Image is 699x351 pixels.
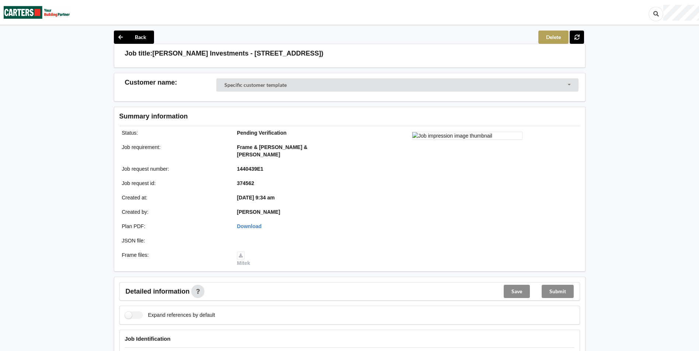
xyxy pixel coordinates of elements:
h3: Customer name : [125,78,217,87]
div: Frame files : [117,251,232,267]
div: Job requirement : [117,143,232,158]
button: Delete [538,31,569,44]
div: Customer Selector [216,78,579,92]
a: Download [237,223,262,229]
div: Specific customer template [224,82,287,88]
div: Job request id : [117,180,232,187]
label: Expand references by default [125,311,215,319]
h3: Summary information [119,112,462,121]
div: Status : [117,129,232,136]
div: JSON file : [117,237,232,244]
div: Created by : [117,208,232,216]
b: 374562 [237,180,254,186]
span: Detailed information [126,288,190,295]
button: Back [114,31,154,44]
img: Job impression image thumbnail [412,132,522,140]
div: Created at : [117,194,232,201]
a: Mitek [237,252,250,266]
img: Carters [4,0,70,24]
b: 1440439E1 [237,166,263,172]
h3: Job title: [125,49,153,58]
b: Frame & [PERSON_NAME] & [PERSON_NAME] [237,144,307,157]
b: Pending Verification [237,130,287,136]
div: User Profile [663,5,699,21]
h4: Job Identification [125,335,574,342]
b: [DATE] 9:34 am [237,195,275,201]
b: [PERSON_NAME] [237,209,280,215]
h3: [PERSON_NAME] Investments - [STREET_ADDRESS]) [153,49,324,58]
div: Job request number : [117,165,232,173]
div: Plan PDF : [117,223,232,230]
